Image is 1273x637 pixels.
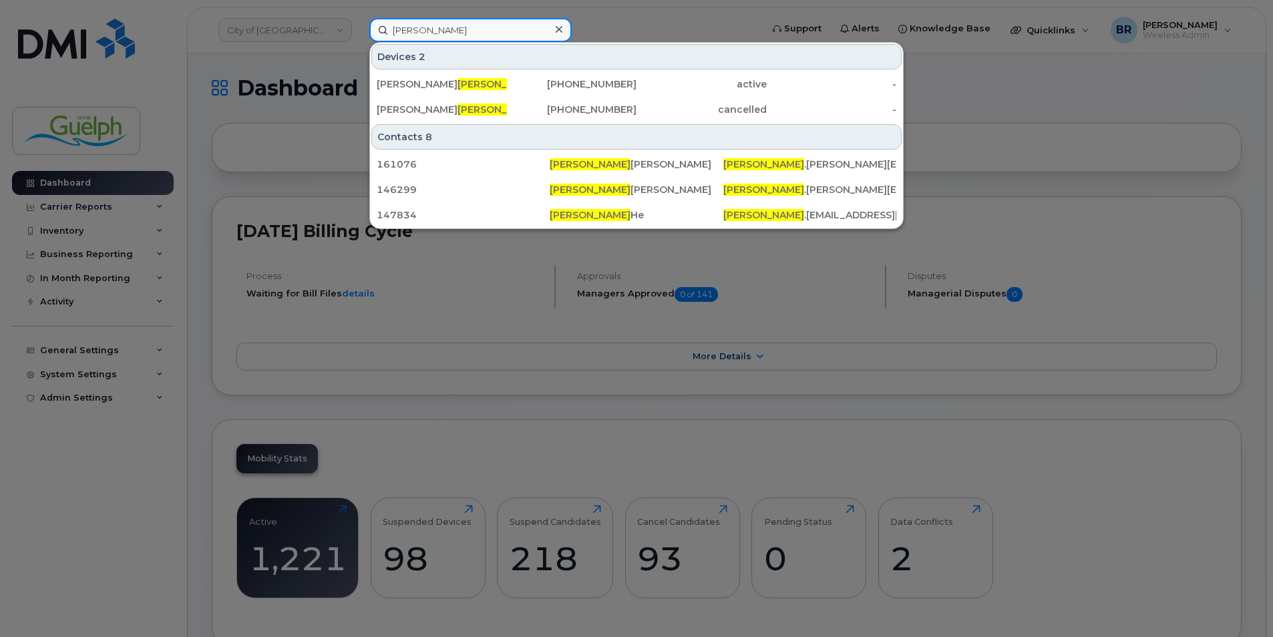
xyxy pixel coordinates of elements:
span: [PERSON_NAME] [723,209,804,221]
div: cancelled [636,103,767,116]
div: active [636,77,767,91]
div: .[EMAIL_ADDRESS][DOMAIN_NAME] [723,208,896,222]
div: .[PERSON_NAME][EMAIL_ADDRESS][DOMAIN_NAME] [723,158,896,171]
a: 161076[PERSON_NAME][PERSON_NAME][PERSON_NAME].[PERSON_NAME][EMAIL_ADDRESS][DOMAIN_NAME] [371,152,902,176]
a: [PERSON_NAME][PERSON_NAME][PHONE_NUMBER]active- [371,72,902,96]
div: 161076 [377,158,550,171]
div: .[PERSON_NAME][EMAIL_ADDRESS][DOMAIN_NAME] [723,183,896,196]
span: 2 [419,50,425,63]
span: [PERSON_NAME] [550,184,630,196]
div: [PERSON_NAME] [550,158,723,171]
span: [PERSON_NAME] [723,158,804,170]
span: [PERSON_NAME] [550,158,630,170]
a: 147834[PERSON_NAME]He[PERSON_NAME].[EMAIL_ADDRESS][DOMAIN_NAME] [371,203,902,227]
span: [PERSON_NAME] [550,209,630,221]
div: [PHONE_NUMBER] [507,77,637,91]
div: [PERSON_NAME] [550,183,723,196]
a: [PERSON_NAME][PERSON_NAME][PHONE_NUMBER]cancelled- [371,97,902,122]
div: [PERSON_NAME] [377,77,507,91]
div: - [767,77,897,91]
span: [PERSON_NAME] [458,78,538,90]
a: 146299[PERSON_NAME][PERSON_NAME][PERSON_NAME].[PERSON_NAME][EMAIL_ADDRESS][DOMAIN_NAME] [371,178,902,202]
div: 146299 [377,183,550,196]
div: 147834 [377,208,550,222]
span: 8 [425,130,432,144]
div: He [550,208,723,222]
div: [PERSON_NAME] [377,103,507,116]
div: - [767,103,897,116]
div: [PHONE_NUMBER] [507,103,637,116]
div: Contacts [371,124,902,150]
div: Devices [371,44,902,69]
span: [PERSON_NAME] [458,103,538,116]
span: [PERSON_NAME] [723,184,804,196]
